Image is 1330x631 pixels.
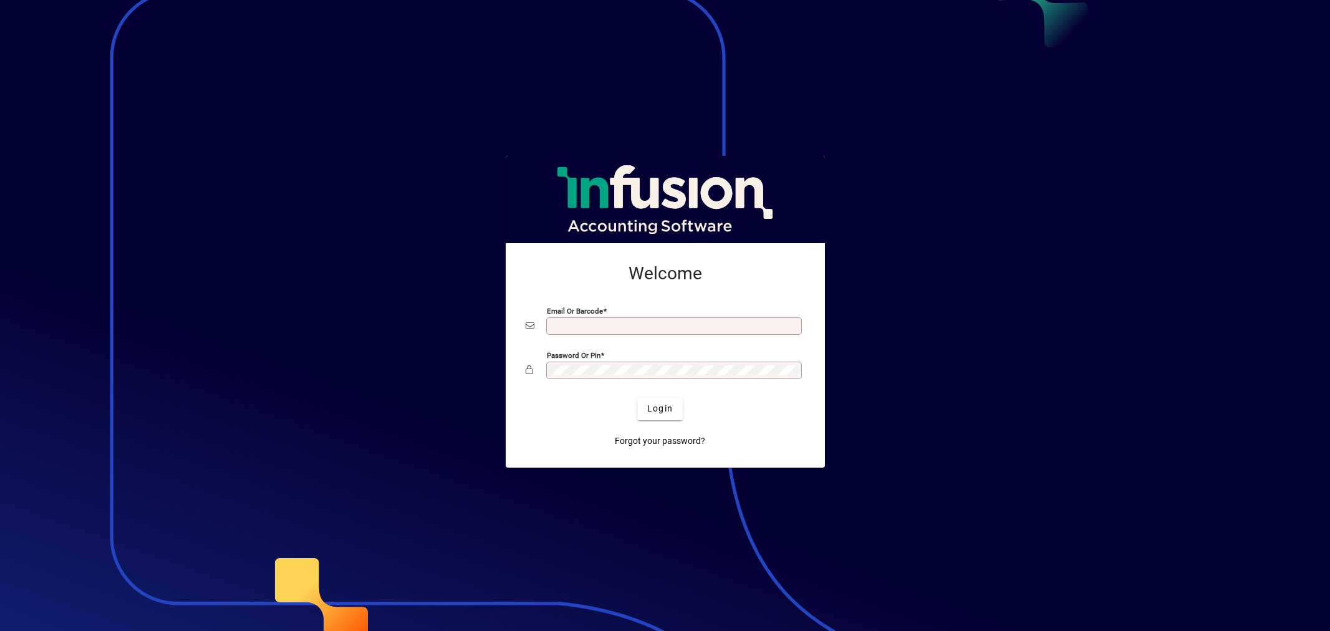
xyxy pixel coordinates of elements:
[647,402,673,415] span: Login
[547,350,600,359] mat-label: Password or Pin
[637,398,683,420] button: Login
[615,435,705,448] span: Forgot your password?
[610,430,710,453] a: Forgot your password?
[526,263,805,284] h2: Welcome
[547,306,603,315] mat-label: Email or Barcode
